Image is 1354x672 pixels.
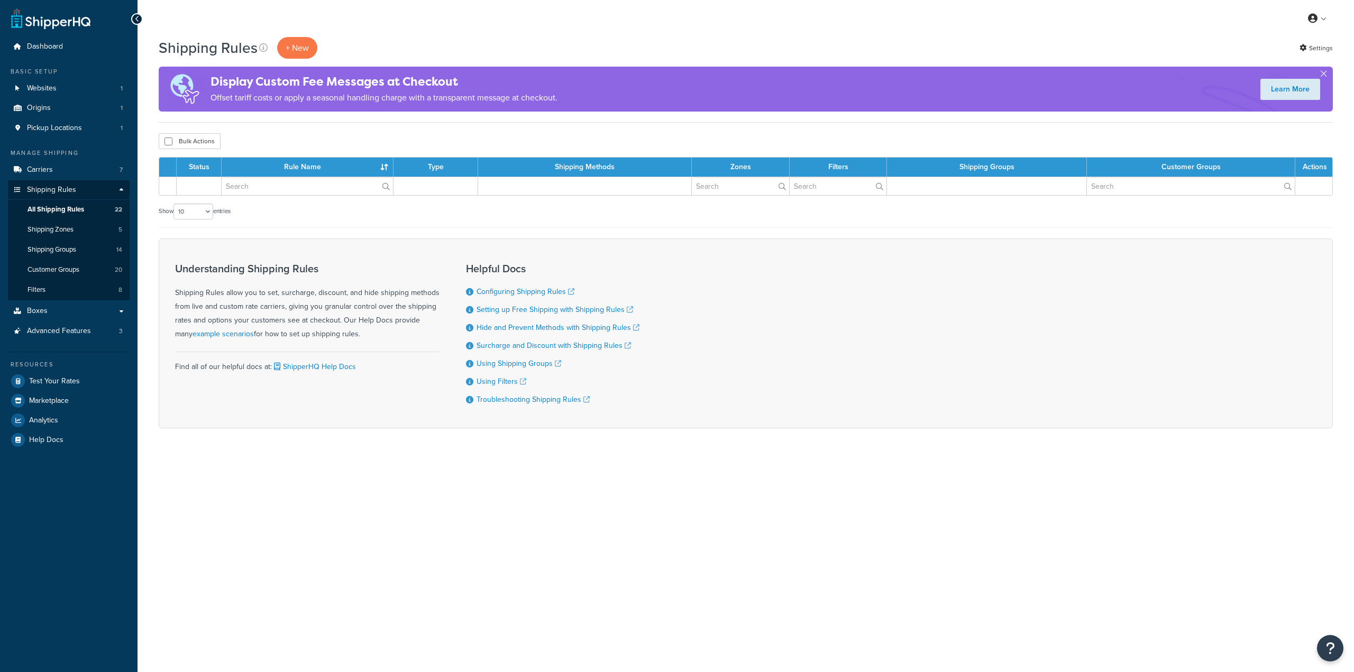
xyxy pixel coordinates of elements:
[8,220,130,240] li: Shipping Zones
[118,286,122,294] span: 8
[692,158,790,177] th: Zones
[11,8,90,29] a: ShipperHQ Home
[29,397,69,406] span: Marketplace
[159,204,231,219] label: Show entries
[115,265,122,274] span: 20
[692,177,789,195] input: Search
[272,361,356,372] a: ShipperHQ Help Docs
[27,165,53,174] span: Carriers
[8,391,130,410] a: Marketplace
[222,177,393,195] input: Search
[8,67,130,76] div: Basic Setup
[1300,41,1333,56] a: Settings
[222,158,394,177] th: Rule Name
[8,200,130,219] a: All Shipping Rules 22
[175,263,440,274] h3: Understanding Shipping Rules
[8,98,130,118] li: Origins
[1317,635,1343,661] button: Open Resource Center
[173,204,213,219] select: Showentries
[175,352,440,374] div: Find all of our helpful docs at:
[1295,158,1332,177] th: Actions
[277,37,317,59] p: + New
[394,158,478,177] th: Type
[8,360,130,369] div: Resources
[211,73,557,90] h4: Display Custom Fee Messages at Checkout
[119,327,123,336] span: 3
[477,340,631,351] a: Surcharge and Discount with Shipping Rules
[887,158,1087,177] th: Shipping Groups
[8,149,130,158] div: Manage Shipping
[8,301,130,321] a: Boxes
[8,37,130,57] a: Dashboard
[27,42,63,51] span: Dashboard
[28,286,45,294] span: Filters
[8,220,130,240] a: Shipping Zones 5
[8,240,130,260] li: Shipping Groups
[477,358,561,369] a: Using Shipping Groups
[8,321,130,341] li: Advanced Features
[175,263,440,341] div: Shipping Rules allow you to set, surcharge, discount, and hide shipping methods from live and cus...
[8,98,130,118] a: Origins 1
[118,225,122,234] span: 5
[159,67,211,112] img: duties-banner-06bc72dcb5fe05cb3f9472aba00be2ae8eb53ab6f0d8bb03d382ba314ac3c341.png
[8,79,130,98] a: Websites 1
[8,118,130,138] li: Pickup Locations
[115,205,122,214] span: 22
[477,322,639,333] a: Hide and Prevent Methods with Shipping Rules
[27,327,91,336] span: Advanced Features
[29,377,80,386] span: Test Your Rates
[8,280,130,300] li: Filters
[1087,158,1295,177] th: Customer Groups
[177,158,222,177] th: Status
[790,177,886,195] input: Search
[8,260,130,280] a: Customer Groups 20
[159,38,258,58] h1: Shipping Rules
[8,180,130,200] a: Shipping Rules
[8,411,130,430] a: Analytics
[8,79,130,98] li: Websites
[8,372,130,391] a: Test Your Rates
[211,90,557,105] p: Offset tariff costs or apply a seasonal handling charge with a transparent message at checkout.
[27,84,57,93] span: Websites
[121,104,123,113] span: 1
[8,180,130,301] li: Shipping Rules
[1087,177,1295,195] input: Search
[8,118,130,138] a: Pickup Locations 1
[8,260,130,280] li: Customer Groups
[8,321,130,341] a: Advanced Features 3
[159,133,221,149] button: Bulk Actions
[116,245,122,254] span: 14
[8,430,130,449] a: Help Docs
[8,280,130,300] a: Filters 8
[121,84,123,93] span: 1
[27,186,76,195] span: Shipping Rules
[28,205,84,214] span: All Shipping Rules
[27,307,48,316] span: Boxes
[478,158,692,177] th: Shipping Methods
[8,160,130,180] li: Carriers
[121,124,123,133] span: 1
[28,225,74,234] span: Shipping Zones
[8,160,130,180] a: Carriers 7
[1260,79,1320,100] a: Learn More
[29,416,58,425] span: Analytics
[477,286,574,297] a: Configuring Shipping Rules
[477,394,590,405] a: Troubleshooting Shipping Rules
[790,158,887,177] th: Filters
[466,263,639,274] h3: Helpful Docs
[8,200,130,219] li: All Shipping Rules
[28,265,79,274] span: Customer Groups
[477,304,633,315] a: Setting up Free Shipping with Shipping Rules
[8,240,130,260] a: Shipping Groups 14
[477,376,526,387] a: Using Filters
[193,328,254,339] a: example scenarios
[27,124,82,133] span: Pickup Locations
[28,245,76,254] span: Shipping Groups
[120,165,123,174] span: 7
